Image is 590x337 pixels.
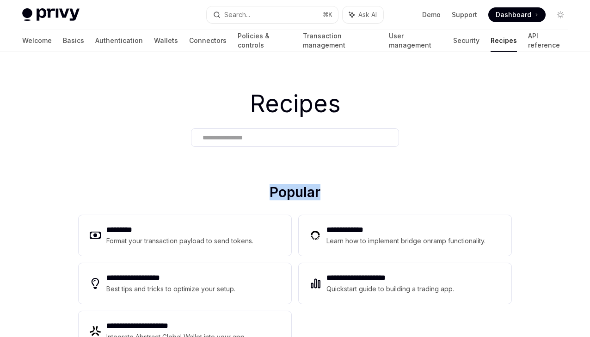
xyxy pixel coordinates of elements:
[326,283,455,295] div: Quickstart guide to building a trading app.
[189,30,227,52] a: Connectors
[323,11,332,18] span: ⌘ K
[22,8,80,21] img: light logo
[358,10,377,19] span: Ask AI
[343,6,383,23] button: Ask AI
[106,283,237,295] div: Best tips and tricks to optimize your setup.
[106,235,254,247] div: Format your transaction payload to send tokens.
[326,235,488,247] div: Learn how to implement bridge onramp functionality.
[422,10,441,19] a: Demo
[22,30,52,52] a: Welcome
[303,30,378,52] a: Transaction management
[299,215,511,256] a: **** **** ***Learn how to implement bridge onramp functionality.
[207,6,338,23] button: Search...⌘K
[553,7,568,22] button: Toggle dark mode
[528,30,568,52] a: API reference
[453,30,479,52] a: Security
[224,9,250,20] div: Search...
[389,30,442,52] a: User management
[95,30,143,52] a: Authentication
[488,7,546,22] a: Dashboard
[63,30,84,52] a: Basics
[79,184,511,204] h2: Popular
[491,30,517,52] a: Recipes
[154,30,178,52] a: Wallets
[238,30,292,52] a: Policies & controls
[79,215,291,256] a: **** ****Format your transaction payload to send tokens.
[496,10,531,19] span: Dashboard
[452,10,477,19] a: Support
